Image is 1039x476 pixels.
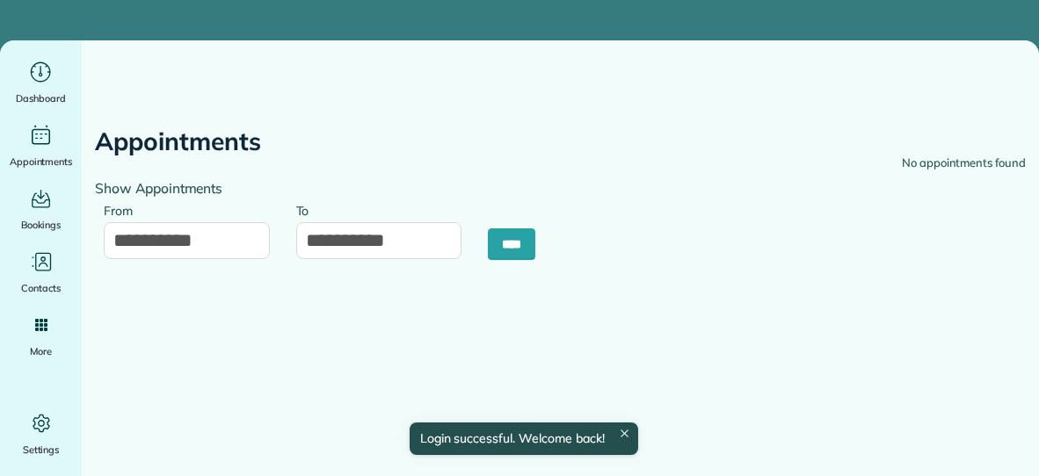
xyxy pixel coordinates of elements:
span: Bookings [21,216,62,234]
div: No appointments found [902,155,1026,172]
h4: Show Appointments [95,181,548,196]
label: To [296,193,318,226]
a: Contacts [7,248,75,297]
label: From [104,193,142,226]
a: Dashboard [7,58,75,107]
span: Appointments [10,153,73,170]
a: Settings [7,409,75,458]
div: Login successful. Welcome back! [409,422,637,455]
span: More [30,343,52,360]
h2: Appointments [95,128,261,155]
span: Settings [23,441,60,458]
span: Dashboard [16,90,66,107]
a: Bookings [7,184,75,234]
a: Appointments [7,121,75,170]
span: Contacts [21,279,61,297]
